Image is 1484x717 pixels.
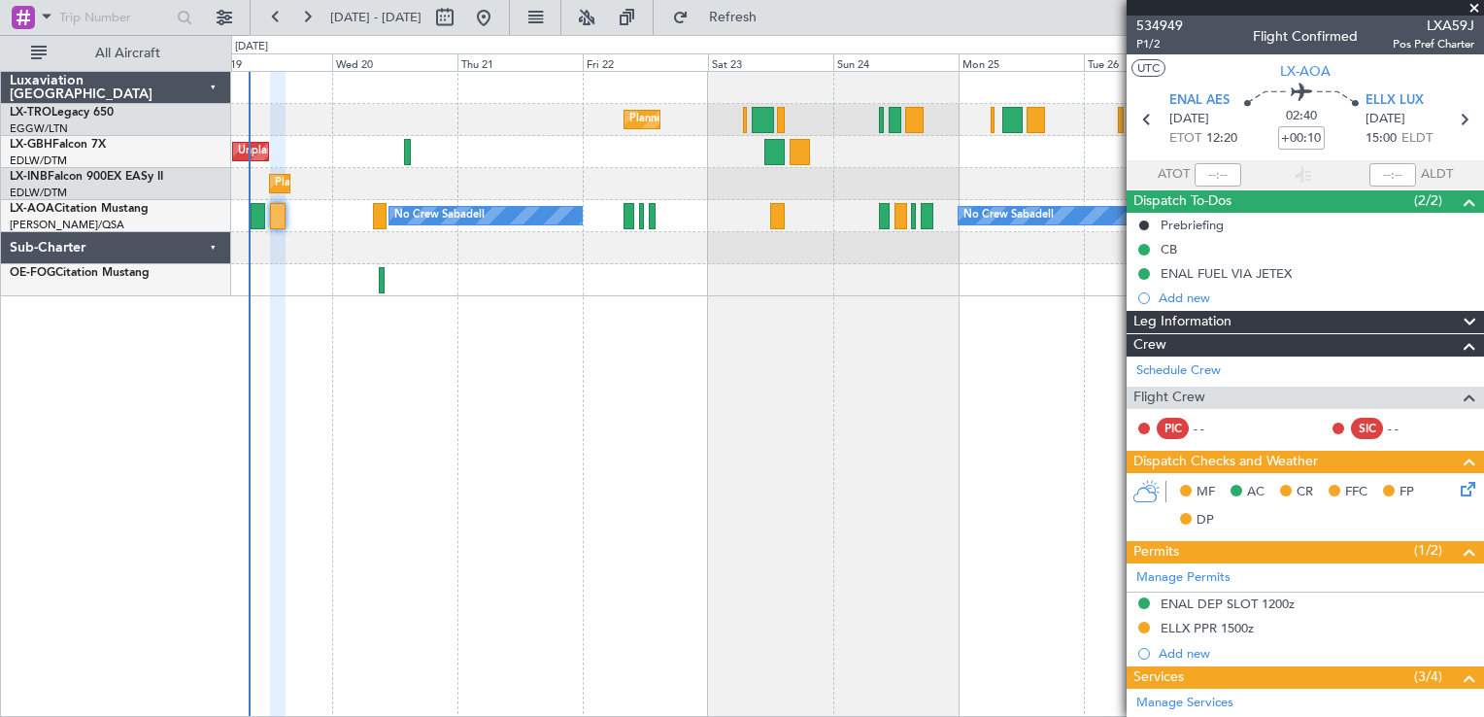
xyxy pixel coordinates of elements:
span: All Aircraft [51,47,205,60]
span: [DATE] [1169,110,1209,129]
a: Schedule Crew [1136,361,1221,381]
span: [DATE] - [DATE] [330,9,422,26]
span: ATOT [1158,165,1190,185]
span: ENAL AES [1169,91,1230,111]
span: ALDT [1421,165,1453,185]
span: P1/2 [1136,36,1183,52]
span: LX-INB [10,171,48,183]
a: LX-TROLegacy 650 [10,107,114,119]
div: PIC [1157,418,1189,439]
div: Wed 20 [332,53,457,71]
span: Leg Information [1133,311,1231,333]
span: 15:00 [1366,129,1397,149]
div: Fri 22 [583,53,708,71]
div: Planned Maint Geneva (Cointrin) [275,169,435,198]
span: Permits [1133,541,1179,563]
div: Add new [1159,290,1474,306]
a: LX-INBFalcon 900EX EASy II [10,171,163,183]
button: Refresh [663,2,780,33]
span: FP [1400,483,1414,502]
span: ETOT [1169,129,1201,149]
span: Dispatch Checks and Weather [1133,451,1318,473]
span: MF [1197,483,1215,502]
div: No Crew Sabadell [394,201,485,230]
div: ENAL DEP SLOT 1200z [1161,596,1295,612]
div: Add new [1159,645,1474,662]
span: (1/2) [1414,540,1442,561]
span: LX-AOA [1280,61,1331,82]
span: (3/4) [1414,666,1442,687]
span: ELDT [1401,129,1433,149]
div: - - [1388,420,1432,437]
button: UTC [1131,59,1165,77]
div: Flight Confirmed [1253,26,1358,47]
div: ELLX PPR 1500z [1161,620,1254,636]
span: LX-GBH [10,139,52,151]
span: 534949 [1136,16,1183,36]
span: 02:40 [1286,107,1317,126]
span: Services [1133,666,1184,689]
a: OE-FOGCitation Mustang [10,267,150,279]
span: [DATE] [1366,110,1405,129]
span: Dispatch To-Dos [1133,190,1231,213]
div: Planned Maint [GEOGRAPHIC_DATA] ([GEOGRAPHIC_DATA]) [629,105,935,134]
span: Flight Crew [1133,387,1205,409]
input: --:-- [1195,163,1241,187]
div: [DATE] [235,39,268,55]
a: Manage Services [1136,694,1233,713]
span: FFC [1345,483,1367,502]
span: CR [1297,483,1313,502]
input: Trip Number [59,3,171,32]
div: Sun 24 [833,53,959,71]
a: Manage Permits [1136,568,1231,588]
div: Sat 23 [708,53,833,71]
span: LX-AOA [10,203,54,215]
div: CB [1161,241,1177,257]
div: Tue 19 [207,53,332,71]
button: All Aircraft [21,38,211,69]
div: Mon 25 [959,53,1084,71]
span: (2/2) [1414,190,1442,211]
span: Pos Pref Charter [1393,36,1474,52]
span: LXA59J [1393,16,1474,36]
div: Tue 26 [1084,53,1209,71]
span: OE-FOG [10,267,55,279]
a: EDLW/DTM [10,154,67,168]
a: [PERSON_NAME]/QSA [10,218,124,232]
div: Prebriefing [1161,217,1224,233]
span: DP [1197,511,1214,530]
div: No Crew Sabadell [963,201,1054,230]
span: Refresh [692,11,774,24]
a: LX-AOACitation Mustang [10,203,149,215]
div: Unplanned Maint [GEOGRAPHIC_DATA] ([GEOGRAPHIC_DATA]) [238,137,557,166]
span: Crew [1133,334,1166,357]
div: SIC [1351,418,1383,439]
span: ELLX LUX [1366,91,1424,111]
span: AC [1247,483,1265,502]
a: LX-GBHFalcon 7X [10,139,106,151]
a: EDLW/DTM [10,186,67,200]
div: ENAL FUEL VIA JETEX [1161,265,1292,282]
span: 12:20 [1206,129,1237,149]
a: EGGW/LTN [10,121,68,136]
span: LX-TRO [10,107,51,119]
div: - - [1194,420,1237,437]
div: Thu 21 [457,53,583,71]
